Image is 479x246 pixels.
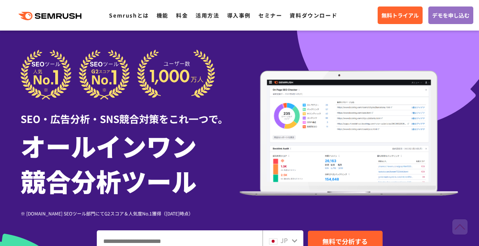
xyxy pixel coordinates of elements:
[157,11,168,19] a: 機能
[322,236,368,246] span: 無料で分析する
[109,11,149,19] a: Semrushとは
[21,210,240,217] div: ※ [DOMAIN_NAME] SEOツール部門にてG2スコア＆人気度No.1獲得（[DATE]時点）
[21,128,240,198] h1: オールインワン 競合分析ツール
[432,11,469,19] span: デモを申し込む
[21,100,240,126] div: SEO・広告分析・SNS競合対策をこれ一つで。
[280,236,288,245] span: JP
[227,11,251,19] a: 導入事例
[381,11,419,19] span: 無料トライアル
[428,6,473,24] a: デモを申し込む
[195,11,219,19] a: 活用方法
[378,6,423,24] a: 無料トライアル
[290,11,337,19] a: 資料ダウンロード
[258,11,282,19] a: セミナー
[176,11,188,19] a: 料金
